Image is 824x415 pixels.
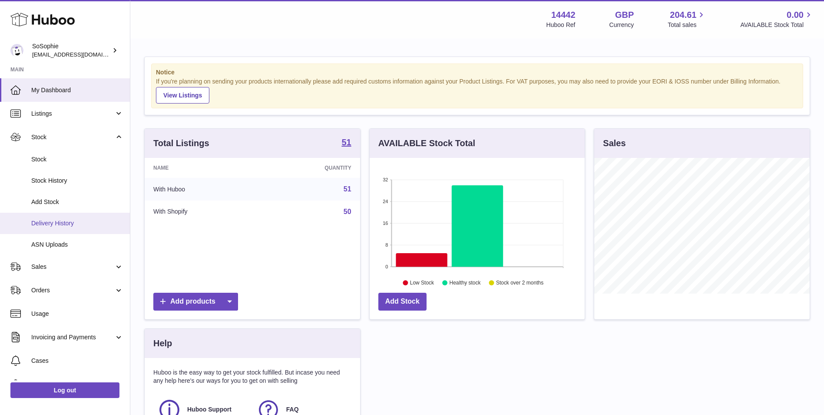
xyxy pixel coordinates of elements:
a: 204.61 Total sales [668,9,706,29]
span: Cases [31,357,123,365]
text: 0 [385,264,388,269]
span: Listings [31,110,114,118]
h3: AVAILABLE Stock Total [378,137,475,149]
div: Huboo Ref [546,21,576,29]
strong: Notice [156,68,798,77]
a: 51 [344,185,351,193]
span: Sales [31,263,114,271]
span: Invoicing and Payments [31,333,114,341]
span: 0.00 [787,9,804,21]
p: Huboo is the easy way to get your stock fulfilled. But incase you need any help here's our ways f... [153,368,351,385]
a: Add Stock [378,293,427,311]
td: With Huboo [145,178,261,201]
th: Quantity [261,158,360,178]
span: Usage [31,310,123,318]
span: Huboo Support [187,405,232,414]
span: Add Stock [31,198,123,206]
text: Healthy stock [449,280,481,286]
span: Total sales [668,21,706,29]
div: SoSophie [32,42,110,59]
h3: Help [153,338,172,349]
a: 50 [344,208,351,215]
div: If you're planning on sending your products internationally please add required customs informati... [156,77,798,104]
a: 0.00 AVAILABLE Stock Total [740,9,814,29]
span: Delivery History [31,219,123,228]
a: 51 [341,138,351,148]
a: View Listings [156,87,209,104]
strong: GBP [615,9,634,21]
span: 204.61 [670,9,696,21]
span: Orders [31,286,114,295]
span: [EMAIL_ADDRESS][DOMAIN_NAME] [32,51,128,58]
text: 8 [385,242,388,248]
strong: 14442 [551,9,576,21]
a: Add products [153,293,238,311]
td: With Shopify [145,201,261,223]
text: 32 [383,177,388,182]
text: Stock over 2 months [496,280,543,286]
span: Stock History [31,177,123,185]
span: Stock [31,133,114,141]
span: My Dashboard [31,86,123,94]
th: Name [145,158,261,178]
span: AVAILABLE Stock Total [740,21,814,29]
span: Stock [31,155,123,164]
img: internalAdmin-14442@internal.huboo.com [10,44,23,57]
h3: Sales [603,137,625,149]
text: 24 [383,199,388,204]
span: ASN Uploads [31,241,123,249]
a: Log out [10,382,119,398]
span: FAQ [286,405,299,414]
strong: 51 [341,138,351,147]
h3: Total Listings [153,137,209,149]
div: Currency [609,21,634,29]
text: Low Stock [410,280,434,286]
text: 16 [383,221,388,226]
